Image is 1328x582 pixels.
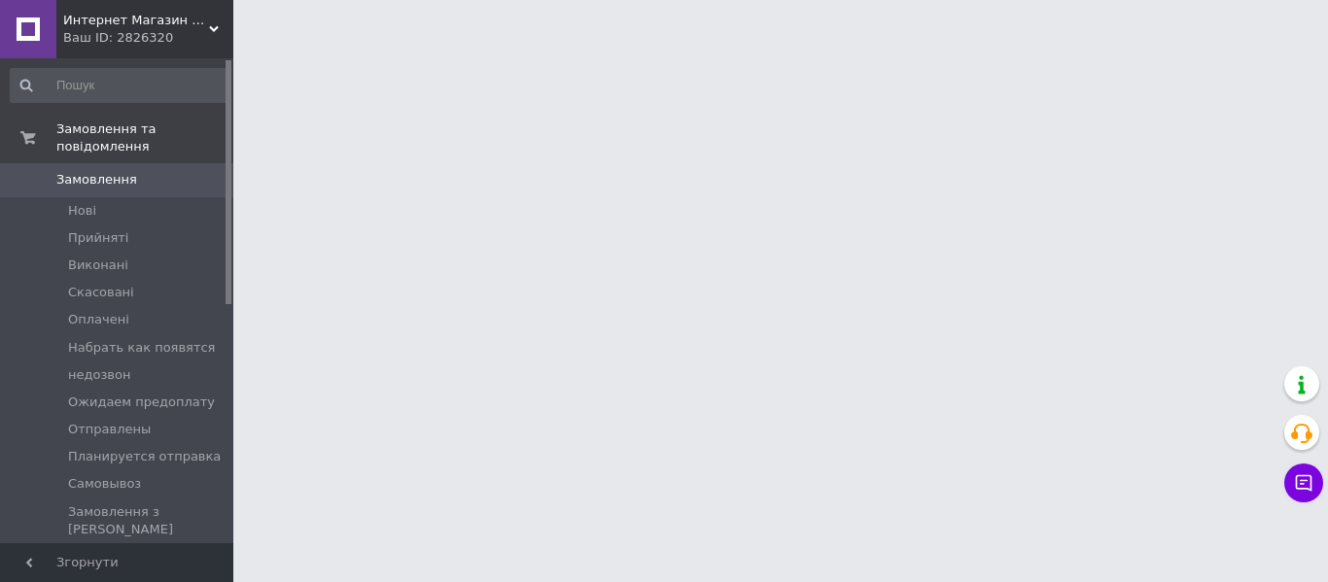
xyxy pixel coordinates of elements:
[1284,463,1323,502] button: Чат з покупцем
[68,421,151,438] span: Отправлены
[63,29,233,47] div: Ваш ID: 2826320
[68,366,130,384] span: недозвон
[56,171,137,188] span: Замовлення
[68,394,215,411] span: Ожидаем предоплату
[68,311,129,328] span: Оплачені
[10,68,229,103] input: Пошук
[68,257,128,274] span: Виконані
[68,229,128,247] span: Прийняті
[68,202,96,220] span: Нові
[63,12,209,29] span: Интернет Магазин "Reloader"
[68,339,215,357] span: Набрать как появятся
[68,448,221,465] span: Планируется отправка
[68,503,227,538] span: Замовлення з [PERSON_NAME]
[68,284,134,301] span: Скасовані
[68,475,141,493] span: Самовывоз
[56,120,233,155] span: Замовлення та повідомлення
